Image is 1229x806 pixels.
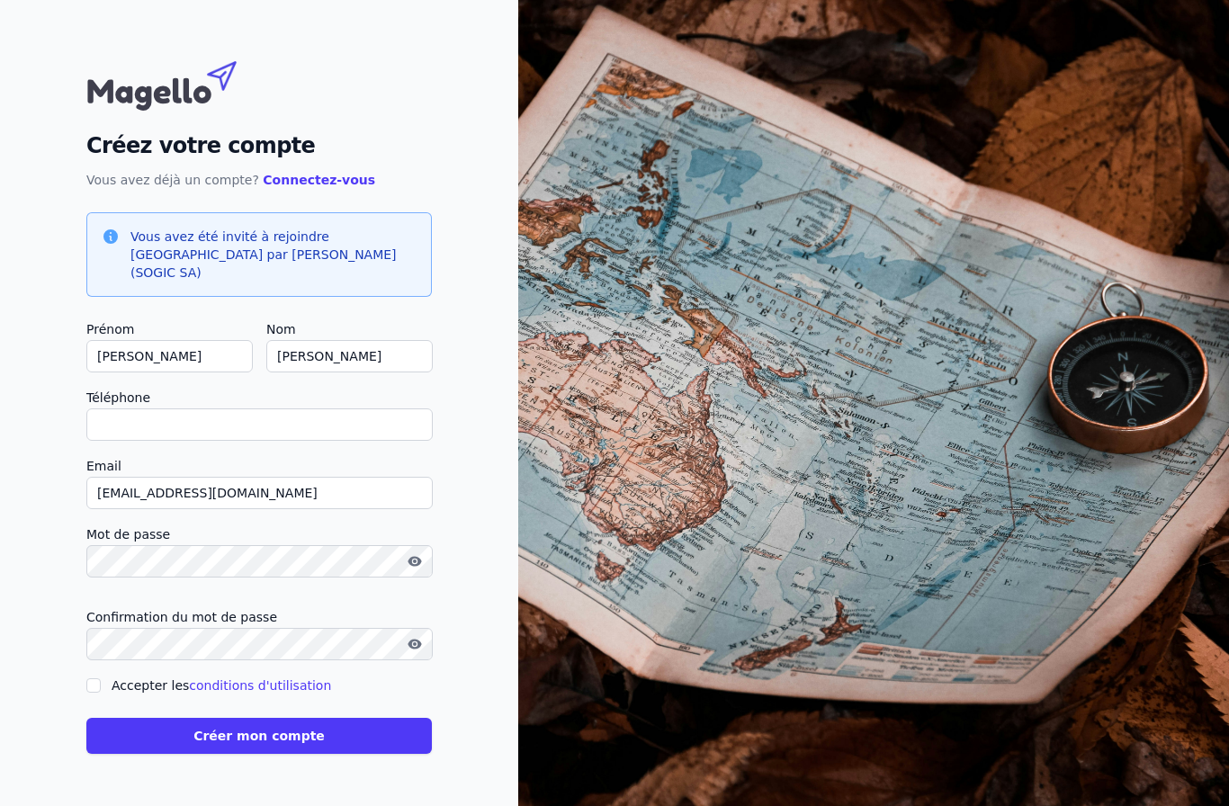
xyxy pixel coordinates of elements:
img: Magello [86,52,275,115]
h3: Vous avez été invité à rejoindre [GEOGRAPHIC_DATA] par [PERSON_NAME] (SOGIC SA) [130,228,417,282]
a: Connectez-vous [263,173,375,187]
p: Vous avez déjà un compte? [86,169,432,191]
label: Email [86,455,432,477]
label: Accepter les [112,678,331,693]
label: Confirmation du mot de passe [86,606,432,628]
label: Téléphone [86,387,432,408]
h2: Créez votre compte [86,130,432,162]
a: conditions d'utilisation [189,678,331,693]
label: Prénom [86,318,252,340]
label: Mot de passe [86,524,432,545]
button: Créer mon compte [86,718,432,754]
label: Nom [266,318,432,340]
